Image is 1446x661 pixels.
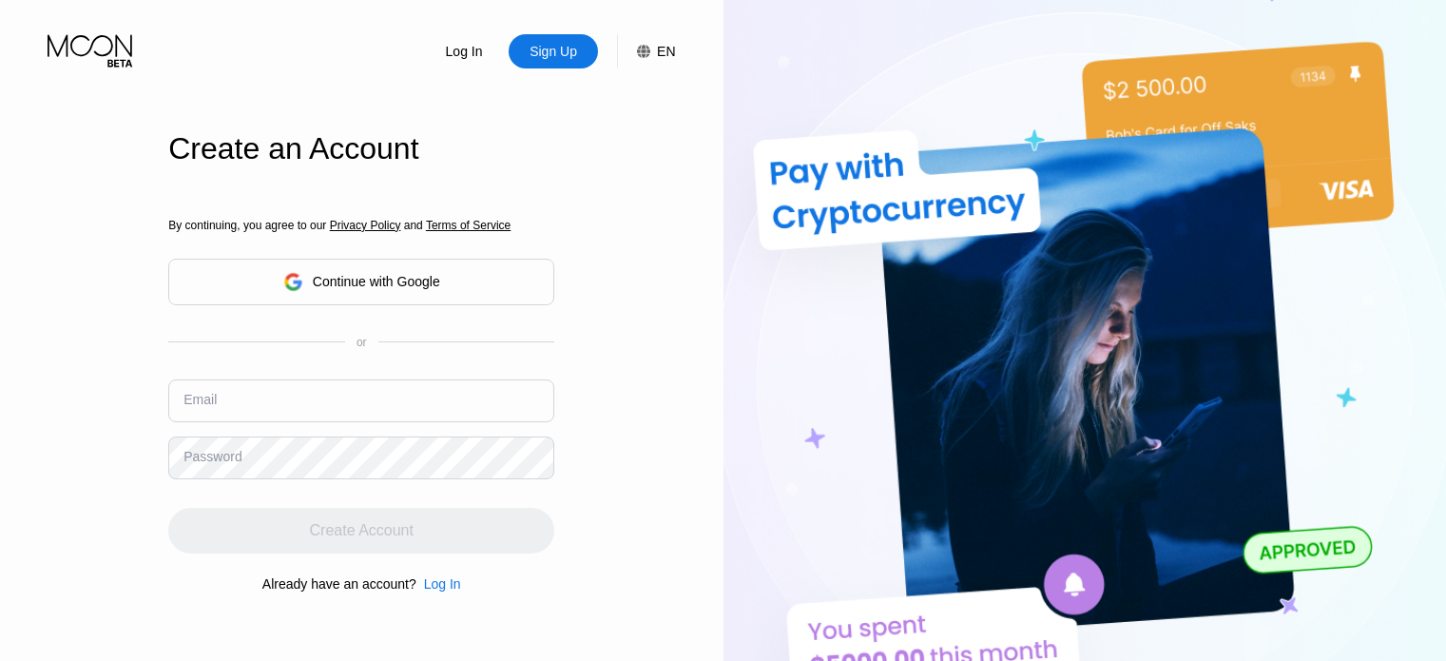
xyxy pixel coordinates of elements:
span: Privacy Policy [330,219,401,232]
div: Continue with Google [168,259,554,305]
div: Log In [444,42,485,61]
div: Create an Account [168,131,554,166]
div: Password [183,449,241,464]
span: Terms of Service [426,219,511,232]
div: Log In [424,576,461,592]
div: Log In [416,576,461,592]
span: and [400,219,426,232]
div: Already have an account? [262,576,416,592]
div: Sign Up [509,34,598,68]
div: EN [657,44,675,59]
div: EN [617,34,675,68]
div: or [357,336,367,349]
div: By continuing, you agree to our [168,219,554,232]
div: Log In [419,34,509,68]
div: Email [183,392,217,407]
div: Sign Up [528,42,579,61]
div: Continue with Google [313,274,440,289]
